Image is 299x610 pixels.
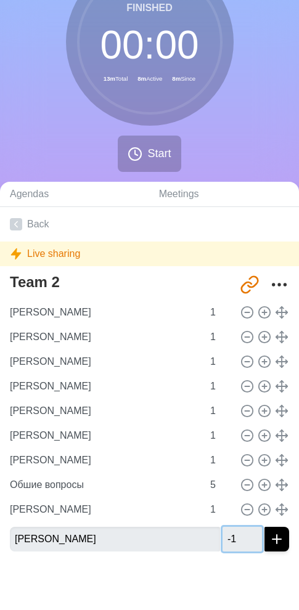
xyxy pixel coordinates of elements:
[5,423,203,448] input: Name
[205,448,235,473] input: Mins
[205,349,235,374] input: Mins
[5,349,203,374] input: Name
[205,423,235,448] input: Mins
[205,300,235,325] input: Mins
[205,473,235,497] input: Mins
[118,136,181,172] button: Start
[237,272,262,297] button: Share link
[5,497,203,522] input: Name
[147,145,171,162] span: Start
[5,448,203,473] input: Name
[267,272,292,297] button: More
[205,325,235,349] input: Mins
[205,374,235,399] input: Mins
[10,527,220,551] input: Name
[5,473,203,497] input: Name
[223,527,262,551] input: Mins
[205,497,235,522] input: Mins
[5,399,203,423] input: Name
[205,399,235,423] input: Mins
[5,300,203,325] input: Name
[5,374,203,399] input: Name
[149,182,299,207] a: Meetings
[5,325,203,349] input: Name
